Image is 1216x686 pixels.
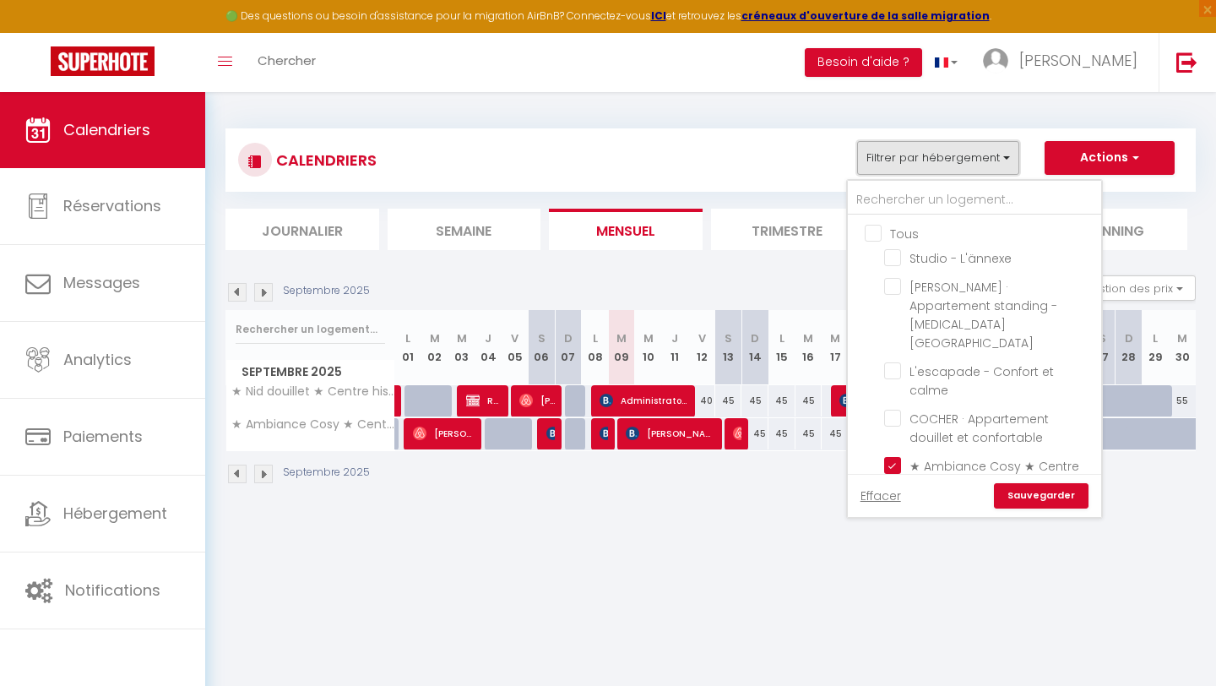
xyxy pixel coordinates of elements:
[63,272,140,293] span: Messages
[662,310,689,385] th: 11
[258,52,316,69] span: Chercher
[768,418,795,449] div: 45
[600,417,609,449] span: [PERSON_NAME]
[1143,310,1170,385] th: 29
[14,7,64,57] button: Ouvrir le widget de chat LiveChat
[485,330,491,346] abbr: J
[421,310,448,385] th: 02
[803,330,813,346] abbr: M
[608,310,635,385] th: 09
[63,503,167,524] span: Hébergement
[795,385,822,416] div: 45
[502,310,529,385] th: 05
[733,417,742,449] span: [PERSON_NAME]
[395,310,422,385] th: 01
[643,330,654,346] abbr: M
[245,33,328,92] a: Chercher
[751,330,759,346] abbr: D
[555,310,582,385] th: 07
[395,385,404,417] a: [PERSON_NAME]
[822,310,849,385] th: 17
[822,418,849,449] div: 45
[741,418,768,449] div: 45
[1169,310,1196,385] th: 30
[741,310,768,385] th: 14
[768,385,795,416] div: 45
[63,426,143,447] span: Paiements
[236,314,385,345] input: Rechercher un logement...
[909,411,1049,446] span: COCHER · Appartement douillet et confortable
[538,330,546,346] abbr: S
[651,8,666,23] a: ICI
[779,330,784,346] abbr: L
[430,330,440,346] abbr: M
[229,418,398,431] span: ★ Ambiance Cosy ★ Centre historique
[1177,330,1187,346] abbr: M
[1034,209,1188,250] li: Planning
[65,580,160,601] span: Notifications
[51,46,155,76] img: Super Booking
[970,33,1159,92] a: ... [PERSON_NAME]
[805,48,922,77] button: Besoin d'aide ?
[909,363,1054,399] span: L'escapade - Confort et calme
[1045,141,1175,175] button: Actions
[549,209,703,250] li: Mensuel
[283,465,370,481] p: Septembre 2025
[698,330,706,346] abbr: V
[839,384,849,416] span: [PERSON_NAME]
[688,310,715,385] th: 12
[405,330,410,346] abbr: L
[626,417,716,449] span: [PERSON_NAME]
[283,283,370,299] p: Septembre 2025
[600,384,690,416] span: Administrator User
[846,179,1103,519] div: Filtrer par hébergement
[635,310,662,385] th: 10
[909,279,1057,351] span: [PERSON_NAME] · Appartement standing -[MEDICAL_DATA][GEOGRAPHIC_DATA]
[1125,330,1133,346] abbr: D
[546,417,556,449] span: [PERSON_NAME]
[994,483,1088,509] a: Sauvegarder
[63,349,132,370] span: Analytics
[529,310,556,385] th: 06
[616,330,627,346] abbr: M
[511,330,518,346] abbr: V
[475,310,502,385] th: 04
[741,8,990,23] a: créneaux d'ouverture de la salle migration
[225,209,379,250] li: Journalier
[229,385,398,398] span: ★ Nid douillet ★ Centre historique
[457,330,467,346] abbr: M
[983,48,1008,73] img: ...
[860,487,901,505] a: Effacer
[1116,310,1143,385] th: 28
[272,141,377,179] h3: CALENDRIERS
[848,185,1101,215] input: Rechercher un logement...
[671,330,678,346] abbr: J
[448,310,475,385] th: 03
[63,119,150,140] span: Calendriers
[795,310,822,385] th: 16
[1019,50,1137,71] span: [PERSON_NAME]
[63,195,161,216] span: Réservations
[725,330,732,346] abbr: S
[795,418,822,449] div: 45
[711,209,865,250] li: Trimestre
[1176,52,1197,73] img: logout
[1070,275,1196,301] button: Gestion des prix
[582,310,609,385] th: 08
[519,384,556,416] span: [PERSON_NAME]
[715,310,742,385] th: 13
[857,141,1019,175] button: Filtrer par hébergement
[1153,330,1158,346] abbr: L
[564,330,573,346] abbr: D
[413,417,476,449] span: [PERSON_NAME]
[388,209,541,250] li: Semaine
[768,310,795,385] th: 15
[466,384,502,416] span: Réservée [PERSON_NAME]
[741,385,768,416] div: 45
[715,385,742,416] div: 45
[1169,385,1196,416] div: 55
[593,330,598,346] abbr: L
[688,385,715,416] div: 40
